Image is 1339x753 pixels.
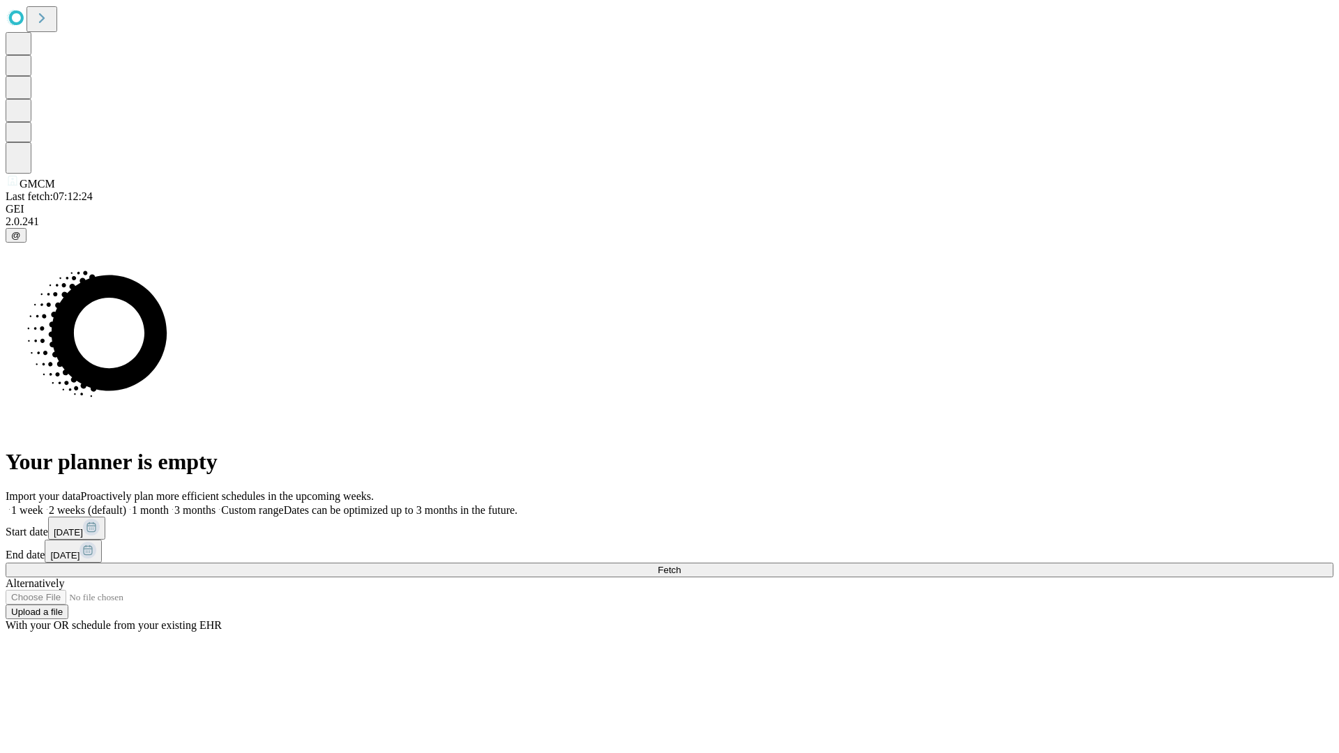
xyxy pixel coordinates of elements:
[45,540,102,563] button: [DATE]
[6,449,1333,475] h1: Your planner is empty
[6,563,1333,577] button: Fetch
[20,178,55,190] span: GMCM
[6,215,1333,228] div: 2.0.241
[6,228,27,243] button: @
[6,203,1333,215] div: GEI
[132,504,169,516] span: 1 month
[6,577,64,589] span: Alternatively
[48,517,105,540] button: [DATE]
[11,504,43,516] span: 1 week
[6,604,68,619] button: Upload a file
[49,504,126,516] span: 2 weeks (default)
[6,517,1333,540] div: Start date
[6,540,1333,563] div: End date
[54,527,83,538] span: [DATE]
[174,504,215,516] span: 3 months
[81,490,374,502] span: Proactively plan more efficient schedules in the upcoming weeks.
[284,504,517,516] span: Dates can be optimized up to 3 months in the future.
[6,490,81,502] span: Import your data
[221,504,283,516] span: Custom range
[50,550,80,561] span: [DATE]
[658,565,681,575] span: Fetch
[6,190,93,202] span: Last fetch: 07:12:24
[11,230,21,241] span: @
[6,619,222,631] span: With your OR schedule from your existing EHR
